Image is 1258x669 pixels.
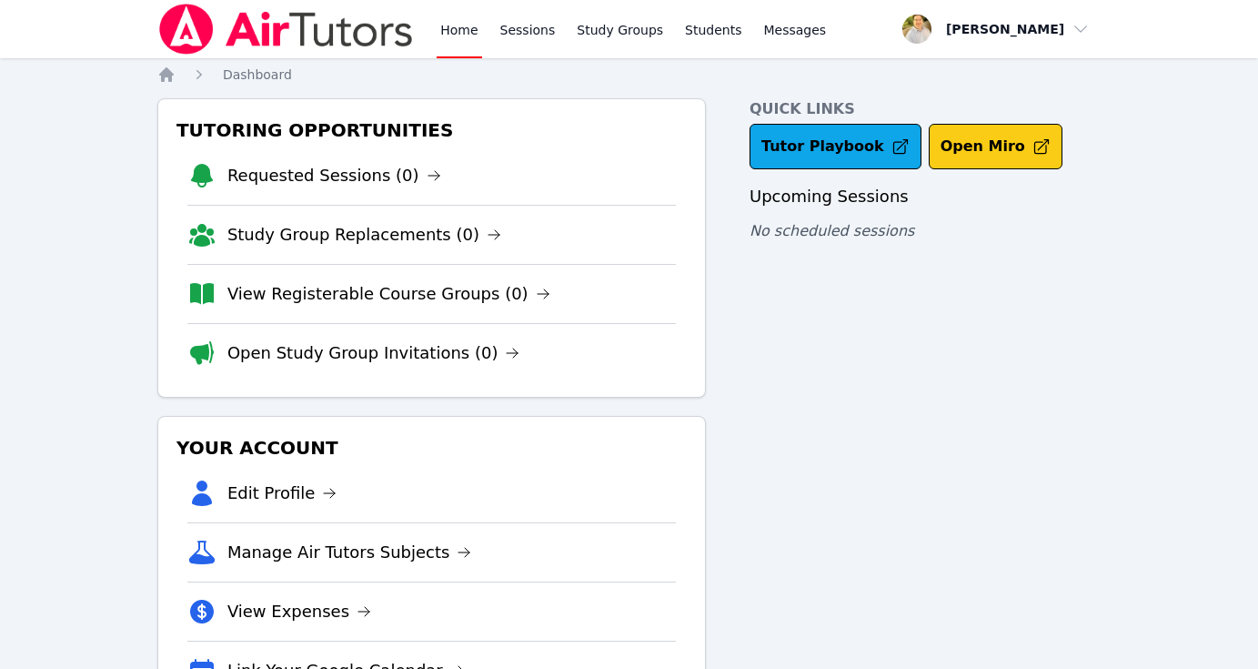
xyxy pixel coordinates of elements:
a: Study Group Replacements (0) [227,222,501,248]
a: Manage Air Tutors Subjects [227,540,472,565]
a: View Registerable Course Groups (0) [227,281,550,307]
h4: Quick Links [750,98,1101,120]
a: Open Study Group Invitations (0) [227,340,520,366]
span: Messages [764,21,827,39]
span: No scheduled sessions [750,222,914,239]
a: Dashboard [223,66,292,84]
a: Requested Sessions (0) [227,163,441,188]
a: Tutor Playbook [750,124,921,169]
nav: Breadcrumb [157,66,1101,84]
img: Air Tutors [157,4,415,55]
h3: Upcoming Sessions [750,184,1101,209]
a: View Expenses [227,599,371,624]
h3: Your Account [173,431,690,464]
h3: Tutoring Opportunities [173,114,690,147]
button: Open Miro [929,124,1062,169]
a: Edit Profile [227,481,337,506]
span: Dashboard [223,67,292,82]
